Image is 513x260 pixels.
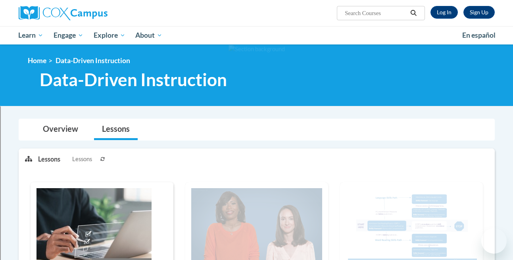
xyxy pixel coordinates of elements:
[130,26,167,44] a: About
[28,56,46,65] a: Home
[19,6,169,20] a: Cox Campus
[94,31,125,40] span: Explore
[56,56,130,65] span: Data-Driven Instruction
[7,26,507,44] div: Main menu
[457,27,501,44] a: En español
[18,31,43,40] span: Learn
[481,228,507,254] iframe: Button to launch messaging window
[48,26,88,44] a: Engage
[54,31,83,40] span: Engage
[430,6,458,19] a: Log In
[407,8,419,18] button: Search
[229,45,285,54] img: Section background
[88,26,131,44] a: Explore
[19,6,108,20] img: Cox Campus
[135,31,162,40] span: About
[13,26,49,44] a: Learn
[463,6,495,19] a: Register
[462,31,496,39] span: En español
[344,8,407,18] input: Search Courses
[40,69,227,90] span: Data-Driven Instruction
